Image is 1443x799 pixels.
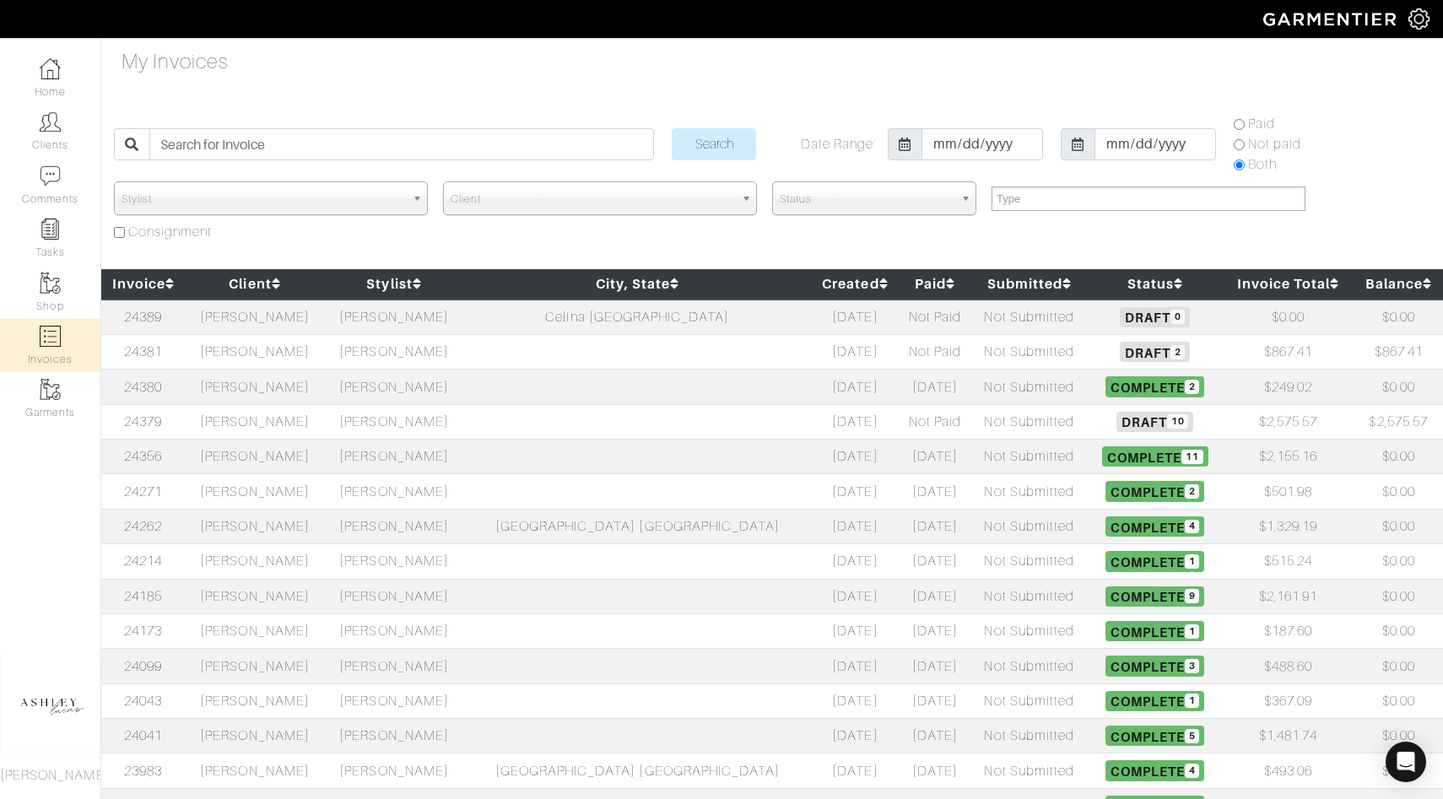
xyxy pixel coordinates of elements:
span: 0 [1170,310,1185,324]
span: 4 [1185,520,1199,534]
span: 2 [1185,380,1199,394]
td: $0.00 [1354,440,1443,474]
span: 9 [1185,589,1199,603]
td: $0.00 [1354,753,1443,788]
span: Client [451,182,734,216]
a: 24214 [124,553,162,569]
a: Client [229,276,280,292]
td: [PERSON_NAME] [325,753,464,788]
td: Not Submitted [971,404,1088,439]
label: Consignment [128,222,213,242]
span: Status [780,182,954,216]
td: [DATE] [900,683,971,718]
label: Date Range: [801,134,877,154]
td: [DATE] [811,509,899,543]
span: 3 [1185,659,1199,673]
span: 11 [1181,450,1202,464]
span: 4 [1185,764,1199,778]
img: garments-icon-b7da505a4dc4fd61783c78ac3ca0ef83fa9d6f193b1c9dc38574b1d14d53ca28.png [40,379,61,400]
td: $0.00 [1354,649,1443,683]
img: garments-icon-b7da505a4dc4fd61783c78ac3ca0ef83fa9d6f193b1c9dc38574b1d14d53ca28.png [40,273,61,294]
a: 24271 [124,484,162,499]
span: Draft [1120,342,1190,362]
a: 24262 [124,519,162,534]
td: [DATE] [811,370,899,404]
td: [PERSON_NAME] [325,683,464,718]
a: 24043 [124,694,162,709]
td: [PERSON_NAME] [186,370,325,404]
td: [PERSON_NAME] [325,649,464,683]
td: Not Submitted [971,334,1088,369]
span: 2 [1185,484,1199,499]
img: orders-icon-0abe47150d42831381b5fb84f609e132dff9fe21cb692f30cb5eec754e2cba89.png [40,326,61,347]
td: Not Submitted [971,440,1088,474]
td: $2,575.57 [1354,404,1443,439]
td: $0.00 [1354,474,1443,509]
td: [PERSON_NAME] [325,579,464,613]
span: Complete [1105,691,1204,711]
span: Complete [1102,446,1208,467]
td: Not Submitted [971,719,1088,753]
td: $0.00 [1354,613,1443,648]
img: clients-icon-6bae9207a08558b7cb47a8932f037763ab4055f8c8b6bfacd5dc20c3e0201464.png [40,111,61,132]
a: Created [822,276,888,292]
label: Both [1248,154,1277,175]
span: Complete [1105,516,1204,537]
a: Balance [1365,276,1432,292]
label: Paid [1248,114,1275,134]
a: 23983 [124,764,162,779]
td: [PERSON_NAME] [186,683,325,718]
img: gear-icon-white-bd11855cb880d31180b6d7d6211b90ccbf57a29d726f0c71d8c61bd08dd39cc2.png [1408,8,1429,30]
td: [PERSON_NAME] [325,334,464,369]
span: 1 [1185,554,1199,569]
span: Complete [1105,726,1204,746]
td: Celina [GEOGRAPHIC_DATA] [464,300,812,335]
td: [DATE] [900,544,971,579]
span: Complete [1105,551,1204,571]
td: Not Submitted [971,613,1088,648]
td: Not Paid [900,300,971,335]
td: Not Submitted [971,300,1088,335]
td: [PERSON_NAME] [186,509,325,543]
td: $867.41 [1223,334,1354,369]
td: [PERSON_NAME] [325,370,464,404]
td: [DATE] [811,544,899,579]
span: 1 [1185,694,1199,708]
span: 1 [1185,624,1199,639]
td: [DATE] [900,440,971,474]
span: Complete [1105,656,1204,676]
td: $488.60 [1223,649,1354,683]
span: Complete [1105,760,1204,780]
td: $0.00 [1354,579,1443,613]
a: Stylist [366,276,421,292]
td: [DATE] [811,440,899,474]
input: Search [672,128,756,160]
td: Not Paid [900,404,971,439]
img: dashboard-icon-dbcd8f5a0b271acd01030246c82b418ddd0df26cd7fceb0bd07c9910d44c42f6.png [40,58,61,79]
td: Not Submitted [971,509,1088,543]
td: $0.00 [1354,683,1443,718]
span: Draft [1116,412,1193,432]
td: [PERSON_NAME] [186,719,325,753]
td: $2,161.91 [1223,579,1354,613]
td: [PERSON_NAME] [186,649,325,683]
td: Not Submitted [971,544,1088,579]
img: comment-icon-a0a6a9ef722e966f86d9cbdc48e553b5cf19dbc54f86b18d962a5391bc8f6eb6.png [40,165,61,186]
td: [DATE] [900,579,971,613]
td: [DATE] [900,649,971,683]
td: Not Submitted [971,579,1088,613]
a: 24380 [124,380,162,395]
td: [PERSON_NAME] [186,334,325,369]
td: [DATE] [811,404,899,439]
td: Not Submitted [971,474,1088,509]
a: Paid [915,276,955,292]
td: [PERSON_NAME] [325,474,464,509]
td: [DATE] [900,753,971,788]
td: Not Submitted [971,753,1088,788]
td: [PERSON_NAME] [325,613,464,648]
td: Not Submitted [971,649,1088,683]
td: $493.06 [1223,753,1354,788]
span: 10 [1167,414,1188,429]
td: $0.00 [1354,509,1443,543]
td: $367.09 [1223,683,1354,718]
